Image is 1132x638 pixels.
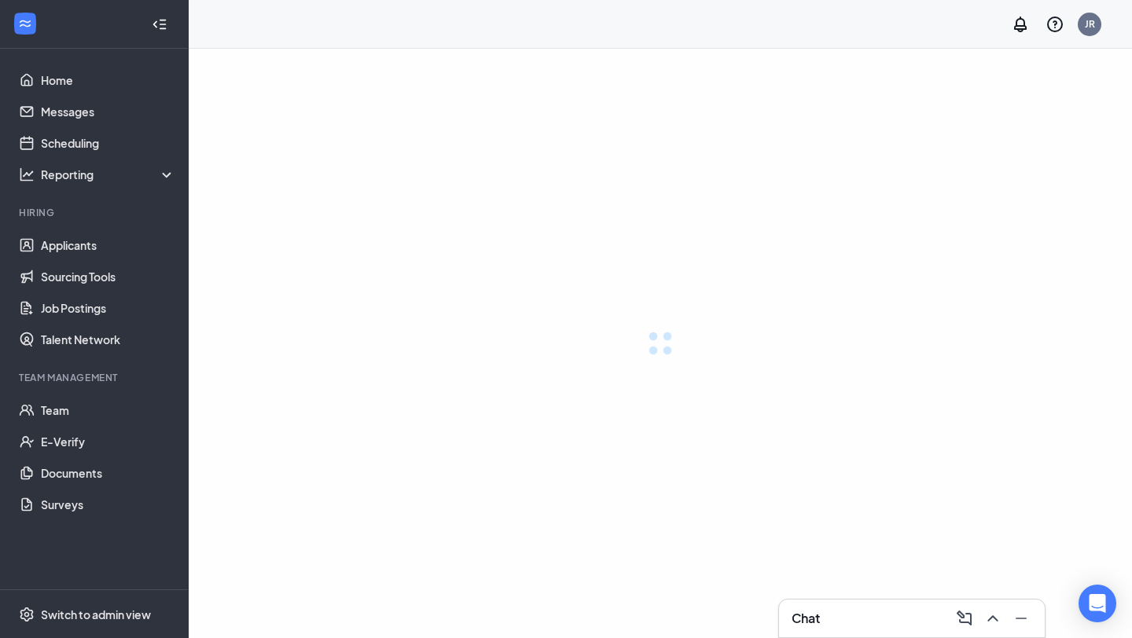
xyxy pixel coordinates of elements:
svg: Notifications [1011,15,1030,34]
svg: Minimize [1012,609,1031,628]
button: Minimize [1007,606,1032,631]
div: Reporting [41,167,176,182]
a: Documents [41,457,175,489]
svg: ComposeMessage [955,609,974,628]
a: Surveys [41,489,175,520]
a: Talent Network [41,324,175,355]
a: E-Verify [41,426,175,457]
svg: WorkstreamLogo [17,16,33,31]
div: Hiring [19,206,172,219]
a: Sourcing Tools [41,261,175,292]
a: Messages [41,96,175,127]
svg: QuestionInfo [1046,15,1064,34]
svg: ChevronUp [983,609,1002,628]
div: Open Intercom Messenger [1079,585,1116,622]
a: Team [41,394,175,426]
svg: Collapse [152,16,167,32]
a: Scheduling [41,127,175,159]
h3: Chat [792,610,820,627]
a: Home [41,64,175,96]
div: Team Management [19,371,172,384]
a: Job Postings [41,292,175,324]
div: JR [1085,17,1095,31]
button: ChevronUp [979,606,1004,631]
div: Switch to admin view [41,607,151,622]
a: Applicants [41,229,175,261]
svg: Settings [19,607,35,622]
button: ComposeMessage [950,606,976,631]
svg: Analysis [19,167,35,182]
